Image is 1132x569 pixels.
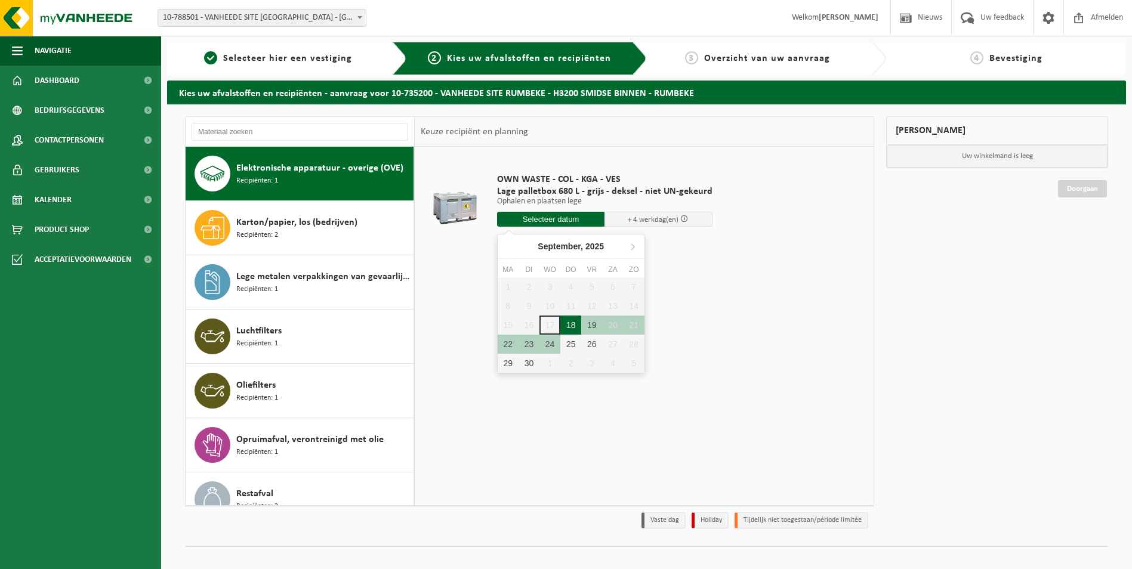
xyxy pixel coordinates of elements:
[560,335,581,354] div: 25
[447,54,611,63] span: Kies uw afvalstoffen en recipiënten
[539,335,560,354] div: 24
[624,264,644,276] div: zo
[236,378,276,392] span: Oliefilters
[704,54,830,63] span: Overzicht van uw aanvraag
[519,264,539,276] div: di
[887,145,1108,168] p: Uw winkelmand is leeg
[236,215,357,230] span: Karton/papier, los (bedrijven)
[581,316,602,335] div: 19
[35,155,79,185] span: Gebruikers
[186,364,414,418] button: Oliefilters Recipiënten: 1
[35,36,72,66] span: Navigatie
[497,185,712,197] span: Lage palletbox 680 L - grijs - deksel - niet UN-gekeurd
[158,9,366,27] span: 10-788501 - VANHEEDE SITE RUMBEKE - RUMBEKE
[35,185,72,215] span: Kalender
[497,212,605,227] input: Selecteer datum
[236,432,384,447] span: Opruimafval, verontreinigd met olie
[173,51,383,66] a: 1Selecteer hier een vestiging
[735,512,868,528] li: Tijdelijk niet toegestaan/période limitée
[236,501,278,512] span: Recipiënten: 2
[628,216,678,224] span: + 4 werkdag(en)
[236,161,403,175] span: Elektronische apparatuur - overige (OVE)
[192,123,408,141] input: Materiaal zoeken
[186,418,414,472] button: Opruimafval, verontreinigd met olie Recipiënten: 1
[236,270,411,284] span: Lege metalen verpakkingen van gevaarlijke stoffen
[236,324,282,338] span: Luchtfilters
[685,51,698,64] span: 3
[236,284,278,295] span: Recipiënten: 1
[498,354,519,373] div: 29
[498,335,519,354] div: 22
[35,245,131,274] span: Acceptatievoorwaarden
[585,242,604,251] i: 2025
[35,125,104,155] span: Contactpersonen
[1058,180,1107,197] a: Doorgaan
[167,81,1126,104] h2: Kies uw afvalstoffen en recipiënten - aanvraag voor 10-735200 - VANHEEDE SITE RUMBEKE - H3200 SMI...
[560,264,581,276] div: do
[223,54,352,63] span: Selecteer hier een vestiging
[989,54,1042,63] span: Bevestiging
[692,512,729,528] li: Holiday
[236,487,273,501] span: Restafval
[641,512,686,528] li: Vaste dag
[539,264,560,276] div: wo
[497,174,712,185] span: OWN WASTE - COL - KGA - VES
[35,95,104,125] span: Bedrijfsgegevens
[35,66,79,95] span: Dashboard
[886,116,1108,145] div: [PERSON_NAME]
[186,201,414,255] button: Karton/papier, los (bedrijven) Recipiënten: 2
[970,51,983,64] span: 4
[236,230,278,241] span: Recipiënten: 2
[602,264,623,276] div: za
[186,472,414,527] button: Restafval Recipiënten: 2
[581,354,602,373] div: 3
[186,255,414,310] button: Lege metalen verpakkingen van gevaarlijke stoffen Recipiënten: 1
[236,392,278,404] span: Recipiënten: 1
[581,264,602,276] div: vr
[236,338,278,350] span: Recipiënten: 1
[186,310,414,364] button: Luchtfilters Recipiënten: 1
[498,264,519,276] div: ma
[519,335,539,354] div: 23
[428,51,441,64] span: 2
[415,117,534,147] div: Keuze recipiënt en planning
[560,354,581,373] div: 2
[204,51,217,64] span: 1
[533,237,609,256] div: September,
[581,335,602,354] div: 26
[519,354,539,373] div: 30
[158,10,366,26] span: 10-788501 - VANHEEDE SITE RUMBEKE - RUMBEKE
[236,175,278,187] span: Recipiënten: 1
[539,354,560,373] div: 1
[819,13,878,22] strong: [PERSON_NAME]
[186,147,414,201] button: Elektronische apparatuur - overige (OVE) Recipiënten: 1
[560,316,581,335] div: 18
[236,447,278,458] span: Recipiënten: 1
[35,215,89,245] span: Product Shop
[497,197,712,206] p: Ophalen en plaatsen lege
